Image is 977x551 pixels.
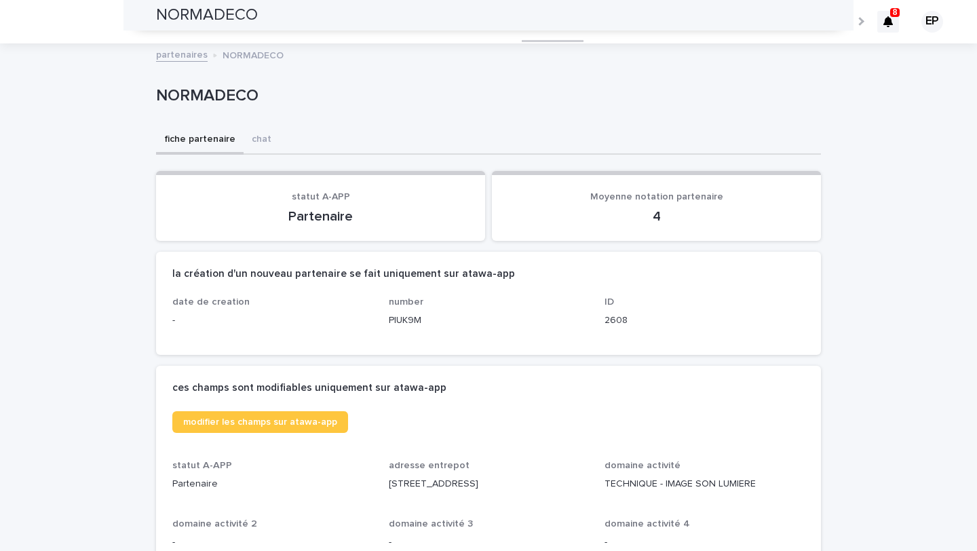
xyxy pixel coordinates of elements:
p: TECHNIQUE - IMAGE SON LUMIERE [605,477,805,491]
p: - [605,535,805,550]
h2: ces champs sont modifiables uniquement sur atawa-app [172,382,446,394]
span: ID [605,297,614,307]
span: statut A-APP [172,461,232,470]
p: PIUK9M [389,313,589,328]
span: statut A-APP [292,192,350,202]
img: Ls34BcGeRexTGTNfXpUC [27,8,159,35]
p: Partenaire [172,208,469,225]
span: adresse entrepot [389,461,470,470]
span: domaine activité [605,461,681,470]
p: 8 [893,7,898,17]
p: NORMADECO [223,47,284,62]
button: fiche partenaire [156,126,244,155]
p: 2608 [605,313,805,328]
div: 8 [877,11,899,33]
p: - [172,313,372,328]
a: modifier les champs sur atawa-app [172,411,348,433]
span: domaine activité 3 [389,519,473,529]
p: NORMADECO [156,86,816,106]
span: domaine activité 4 [605,519,690,529]
a: partenaires [156,46,208,62]
span: date de creation [172,297,250,307]
span: domaine activité 2 [172,519,257,529]
p: - [389,535,589,550]
button: chat [244,126,280,155]
div: EP [921,11,943,33]
span: Moyenne notation partenaire [590,192,723,202]
p: [STREET_ADDRESS] [389,477,589,491]
p: - [172,535,372,550]
span: number [389,297,423,307]
p: Partenaire [172,477,372,491]
h2: la création d'un nouveau partenaire se fait uniquement sur atawa-app [172,268,515,280]
p: 4 [508,208,805,225]
span: modifier les champs sur atawa-app [183,417,337,427]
